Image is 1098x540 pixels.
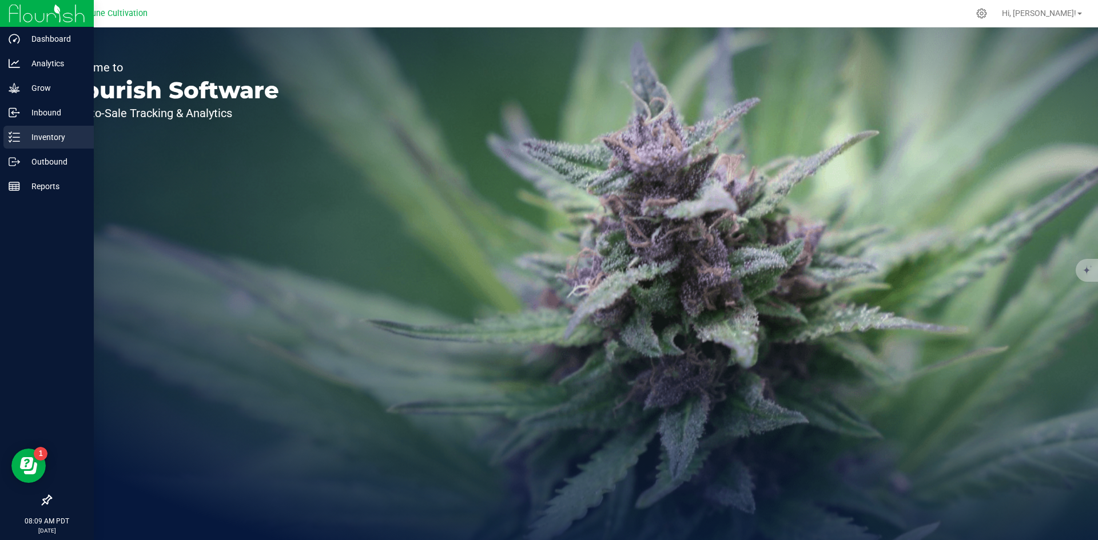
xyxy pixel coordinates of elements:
[9,131,20,143] inline-svg: Inventory
[5,526,89,535] p: [DATE]
[974,8,989,19] div: Manage settings
[9,156,20,167] inline-svg: Outbound
[9,107,20,118] inline-svg: Inbound
[20,57,89,70] p: Analytics
[34,447,47,461] iframe: Resource center unread badge
[20,81,89,95] p: Grow
[9,82,20,94] inline-svg: Grow
[5,516,89,526] p: 08:09 AM PDT
[20,32,89,46] p: Dashboard
[20,179,89,193] p: Reports
[62,107,279,119] p: Seed-to-Sale Tracking & Analytics
[1002,9,1076,18] span: Hi, [PERSON_NAME]!
[11,449,46,483] iframe: Resource center
[20,130,89,144] p: Inventory
[9,33,20,45] inline-svg: Dashboard
[86,9,148,18] span: Dune Cultivation
[20,155,89,169] p: Outbound
[9,58,20,69] inline-svg: Analytics
[62,79,279,102] p: Flourish Software
[20,106,89,119] p: Inbound
[9,181,20,192] inline-svg: Reports
[62,62,279,73] p: Welcome to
